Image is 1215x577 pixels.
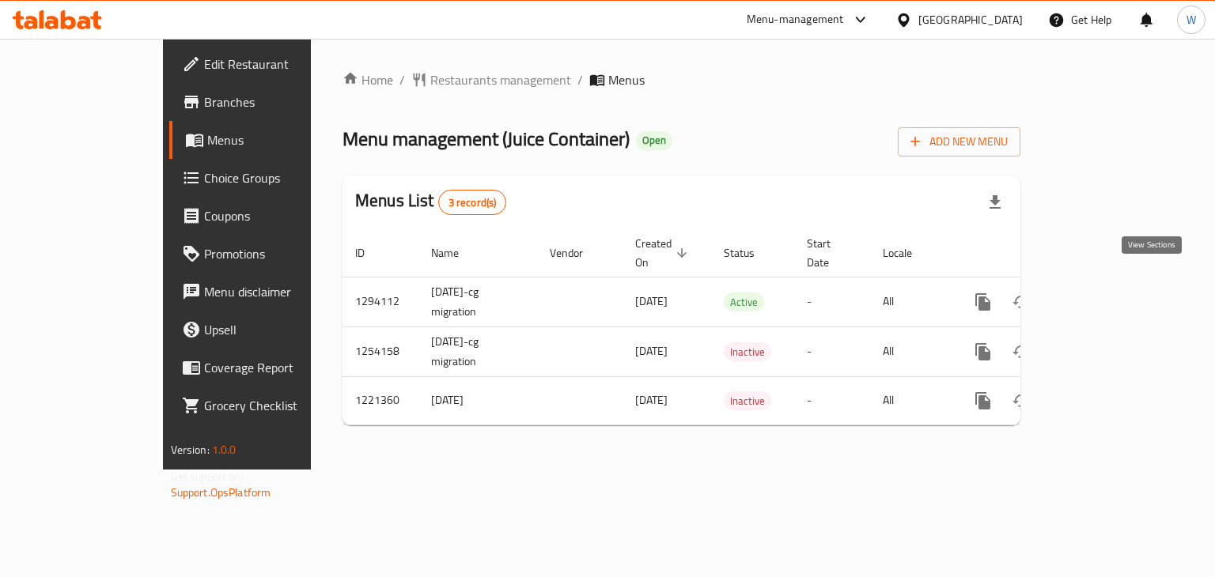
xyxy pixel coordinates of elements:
[964,333,1002,371] button: more
[636,134,672,147] span: Open
[204,92,354,111] span: Branches
[343,121,630,157] span: Menu management ( Juice Container )
[870,277,952,326] td: All
[724,293,764,311] span: Active
[898,127,1020,157] button: Add New Menu
[1002,333,1040,371] button: Change Status
[204,55,354,74] span: Edit Restaurant
[724,243,775,262] span: Status
[635,341,668,361] span: [DATE]
[204,282,354,301] span: Menu disclaimer
[418,376,537,424] td: [DATE]
[169,349,366,387] a: Coverage Report
[870,326,952,376] td: All
[171,482,271,503] a: Support.OpsPlatform
[343,229,1129,425] table: enhanced table
[807,234,851,272] span: Start Date
[399,70,405,89] li: /
[343,70,1020,89] nav: breadcrumb
[976,183,1014,221] div: Export file
[724,392,771,410] span: Inactive
[550,243,604,262] span: Vendor
[169,45,366,83] a: Edit Restaurant
[952,229,1129,277] th: Actions
[910,132,1008,152] span: Add New Menu
[608,70,645,89] span: Menus
[1002,382,1040,420] button: Change Status
[1187,11,1196,28] span: W
[418,277,537,326] td: [DATE]-cg migration
[355,189,506,215] h2: Menus List
[747,10,844,29] div: Menu-management
[794,376,870,424] td: -
[207,130,354,149] span: Menus
[169,121,366,159] a: Menus
[635,390,668,410] span: [DATE]
[636,131,672,150] div: Open
[918,11,1023,28] div: [GEOGRAPHIC_DATA]
[343,70,393,89] a: Home
[430,70,571,89] span: Restaurants management
[204,358,354,377] span: Coverage Report
[418,326,537,376] td: [DATE]-cg migration
[343,376,418,424] td: 1221360
[964,382,1002,420] button: more
[439,195,506,210] span: 3 record(s)
[169,159,366,197] a: Choice Groups
[577,70,583,89] li: /
[870,376,952,424] td: All
[794,277,870,326] td: -
[212,439,237,460] span: 1.0.0
[431,243,479,262] span: Name
[411,70,571,89] a: Restaurants management
[883,243,933,262] span: Locale
[204,396,354,415] span: Grocery Checklist
[171,439,210,460] span: Version:
[171,466,244,487] span: Get support on:
[964,283,1002,321] button: more
[204,168,354,187] span: Choice Groups
[724,343,771,361] span: Inactive
[343,326,418,376] td: 1254158
[169,83,366,121] a: Branches
[169,197,366,235] a: Coupons
[343,277,418,326] td: 1294112
[204,320,354,339] span: Upsell
[169,273,366,311] a: Menu disclaimer
[635,234,692,272] span: Created On
[169,235,366,273] a: Promotions
[794,326,870,376] td: -
[355,243,385,262] span: ID
[169,311,366,349] a: Upsell
[169,387,366,424] a: Grocery Checklist
[438,190,507,215] div: Total records count
[635,291,668,311] span: [DATE]
[204,206,354,225] span: Coupons
[204,244,354,263] span: Promotions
